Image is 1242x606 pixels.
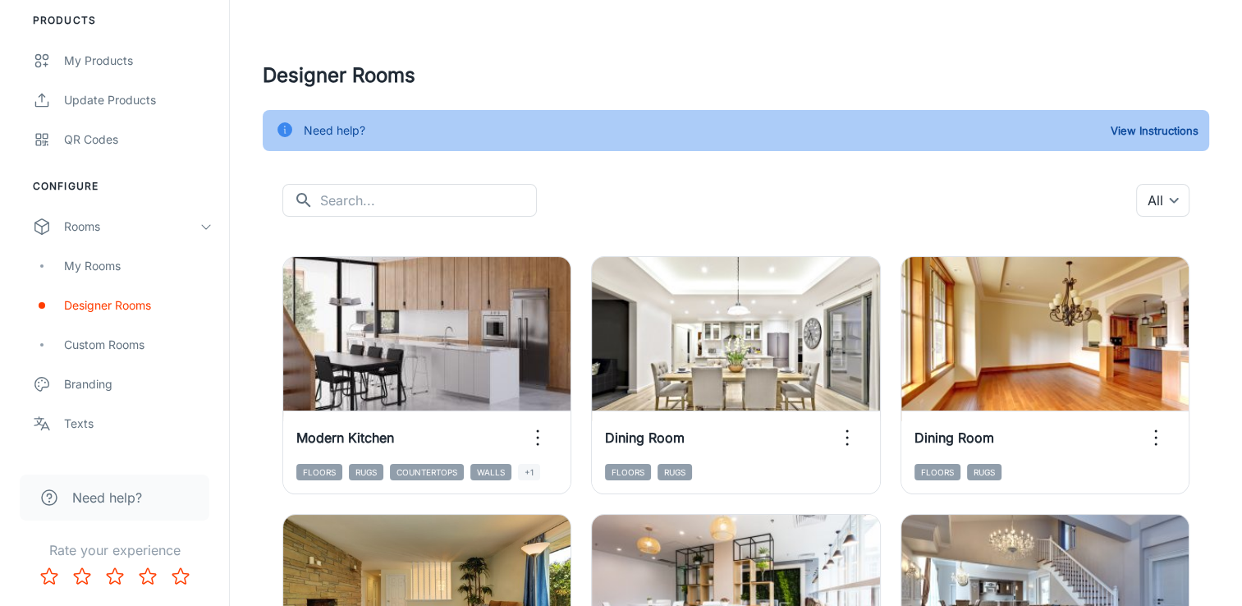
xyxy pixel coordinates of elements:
button: Rate 3 star [99,560,131,593]
span: Floors [914,464,960,480]
div: Update Products [64,91,213,109]
input: Search... [320,184,537,217]
div: Need help? [304,115,365,146]
h6: Modern Kitchen [296,428,394,448]
div: Rooms [64,218,199,236]
span: Floors [605,464,651,480]
div: Branding [64,375,213,393]
div: Designer Rooms [64,296,213,314]
div: Custom Rooms [64,336,213,354]
h6: Dining Room [914,428,994,448]
h6: Dining Room [605,428,685,448]
button: Rate 4 star [131,560,164,593]
button: Rate 2 star [66,560,99,593]
p: Rate your experience [13,540,216,560]
span: Countertops [390,464,464,480]
div: My Products [64,52,213,70]
div: Texts [64,415,213,433]
button: View Instructions [1107,118,1203,143]
div: All [1136,184,1189,217]
div: My Rooms [64,257,213,275]
button: Rate 5 star [164,560,197,593]
span: Rugs [967,464,1001,480]
span: Floors [296,464,342,480]
span: Rugs [658,464,692,480]
span: Walls [470,464,511,480]
span: +1 [518,464,540,480]
div: QR Codes [64,131,213,149]
button: Rate 1 star [33,560,66,593]
span: Rugs [349,464,383,480]
h4: Designer Rooms [263,61,1209,90]
span: Need help? [72,488,142,507]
